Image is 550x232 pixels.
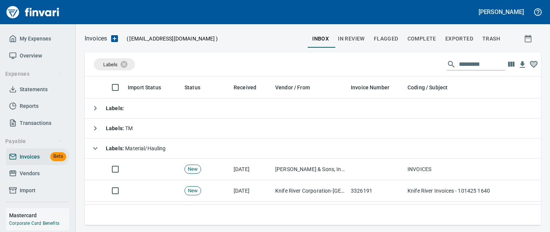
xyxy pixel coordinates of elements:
[20,152,40,162] span: Invoices
[272,202,348,223] td: [PERSON_NAME] Excavating LLC (1-22988)
[5,137,62,146] span: Payable
[128,83,171,92] span: Import Status
[106,125,133,131] span: TM
[505,59,517,70] button: Choose columns to display
[234,83,256,92] span: Received
[20,169,40,178] span: Vendors
[477,6,526,18] button: [PERSON_NAME]
[20,34,51,44] span: My Expenses
[528,59,539,70] button: Column choices favorited. Click to reset to default
[106,145,125,151] strong: Labels :
[128,83,161,92] span: Import Status
[2,134,65,148] button: Payable
[185,166,201,173] span: New
[275,83,320,92] span: Vendor / From
[445,34,473,44] span: Exported
[517,59,528,70] button: Download table
[94,58,135,70] div: Labels
[185,187,201,195] span: New
[348,180,404,202] td: 3326191
[107,34,122,43] button: Upload an Invoice
[50,152,66,161] span: Beta
[272,159,348,180] td: [PERSON_NAME] & Sons, Inc (1-10502)
[6,81,69,98] a: Statements
[20,85,48,94] span: Statements
[234,83,266,92] span: Received
[106,105,124,111] strong: Labels :
[20,101,39,111] span: Reports
[272,180,348,202] td: Knife River Corporation-[GEOGRAPHIC_DATA] (1-10573)
[20,51,42,61] span: Overview
[20,186,36,195] span: Import
[184,83,210,92] span: Status
[6,148,69,165] a: InvoicesBeta
[184,83,200,92] span: Status
[479,8,524,16] h5: [PERSON_NAME]
[231,159,272,180] td: [DATE]
[407,83,457,92] span: Coding / Subject
[231,202,272,223] td: [DATE]
[351,83,399,92] span: Invoice Number
[312,34,329,44] span: inbox
[85,34,107,43] p: Invoices
[6,182,69,199] a: Import
[6,165,69,182] a: Vendors
[5,3,61,21] img: Finvari
[122,35,218,42] p: ( )
[106,145,166,151] span: Material/Hauling
[275,83,310,92] span: Vendor / From
[103,62,118,67] span: Labels
[6,30,69,47] a: My Expenses
[129,35,215,42] span: [EMAIL_ADDRESS][DOMAIN_NAME]
[6,98,69,115] a: Reports
[9,211,69,220] h6: Mastercard
[85,34,107,43] nav: breadcrumb
[407,83,448,92] span: Coding / Subject
[20,118,51,128] span: Transactions
[6,115,69,132] a: Transactions
[517,32,541,45] button: Show invoices within a particular date range
[231,180,272,202] td: [DATE]
[2,67,65,81] button: Expenses
[407,34,436,44] span: Complete
[5,69,62,79] span: Expenses
[106,125,125,131] strong: Labels :
[351,83,389,92] span: Invoice Number
[482,34,500,44] span: trash
[348,202,404,223] td: 43952
[338,34,365,44] span: In Review
[6,47,69,64] a: Overview
[374,34,398,44] span: Flagged
[9,221,59,226] a: Corporate Card Benefits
